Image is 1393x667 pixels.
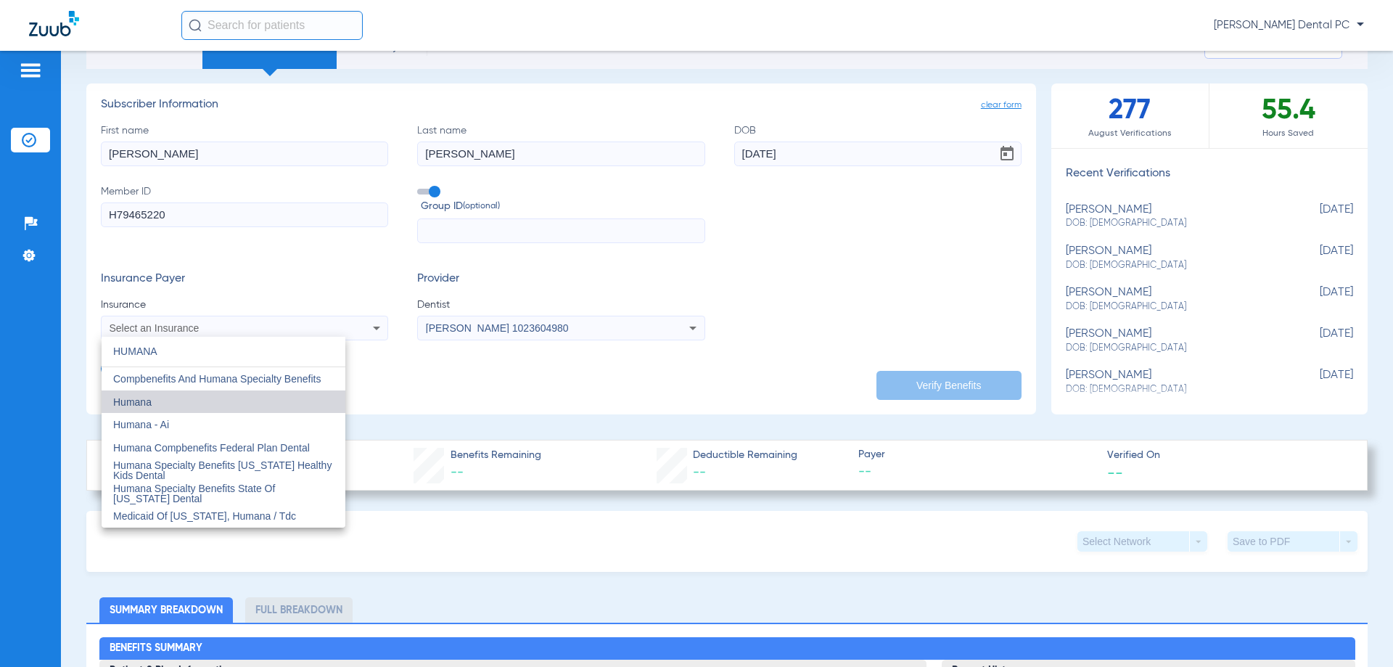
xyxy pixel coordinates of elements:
span: Humana [113,396,152,408]
span: Humana Specialty Benefits State Of [US_STATE] Dental [113,483,275,504]
input: dropdown search [102,337,345,367]
iframe: Chat Widget [1320,597,1393,667]
span: Medicaid Of [US_STATE], Humana / Tdc [113,510,296,522]
span: Compbenefits And Humana Specialty Benefits [113,373,321,385]
span: Humana Compbenefits Federal Plan Dental [113,442,310,454]
span: Humana Specialty Benefits [US_STATE] Healthy Kids Dental [113,459,332,481]
span: Humana - Ai [113,419,169,430]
